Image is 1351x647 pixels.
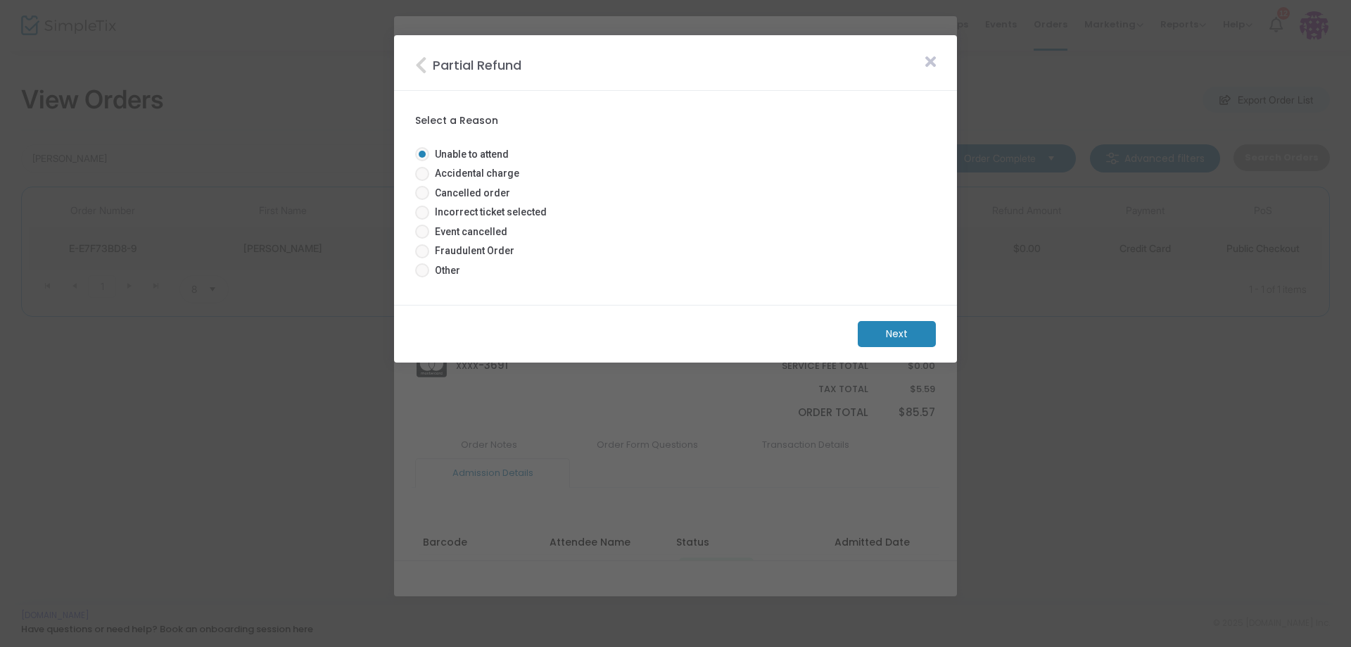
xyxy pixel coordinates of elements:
[429,205,547,220] span: Incorrect ticket selected
[429,244,514,258] span: Fraudulent Order
[415,51,521,75] m-panel-title: Partial Refund
[415,113,936,128] label: Select a Reason
[415,56,433,75] i: Close
[429,147,509,162] span: Unable to attend
[429,263,460,278] span: Other
[858,321,936,347] m-button: Next
[429,166,519,181] span: Accidental charge
[429,186,510,201] span: Cancelled order
[429,225,507,239] span: Event cancelled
